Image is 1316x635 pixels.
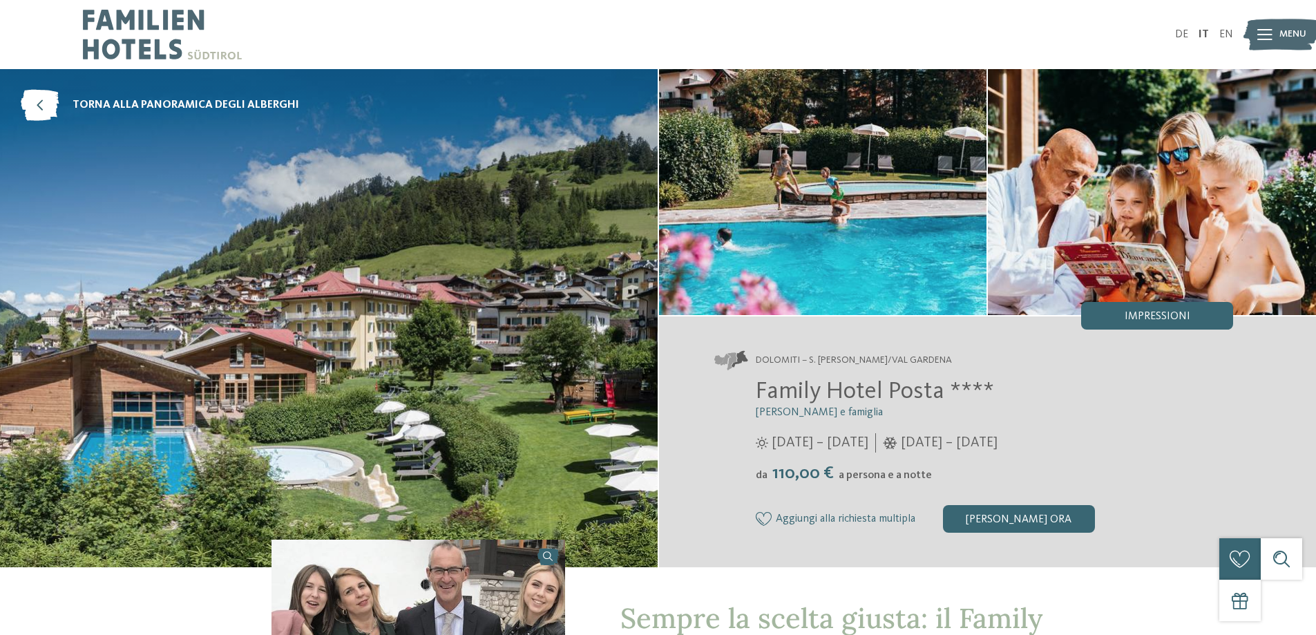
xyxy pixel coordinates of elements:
[756,354,952,368] span: Dolomiti – S. [PERSON_NAME]/Val Gardena
[659,69,987,315] img: Family hotel in Val Gardena: un luogo speciale
[21,90,299,121] a: torna alla panoramica degli alberghi
[73,97,299,113] span: torna alla panoramica degli alberghi
[1279,28,1306,41] span: Menu
[1199,29,1209,40] a: IT
[1125,311,1190,322] span: Impressioni
[776,513,915,526] span: Aggiungi alla richiesta multipla
[769,464,837,482] span: 110,00 €
[988,69,1316,315] img: Family hotel in Val Gardena: un luogo speciale
[1219,29,1233,40] a: EN
[839,470,932,481] span: a persona e a notte
[901,433,998,453] span: [DATE] – [DATE]
[756,437,768,449] i: Orari d'apertura estate
[883,437,897,449] i: Orari d'apertura inverno
[772,433,868,453] span: [DATE] – [DATE]
[756,407,883,418] span: [PERSON_NAME] e famiglia
[1175,29,1188,40] a: DE
[756,379,994,404] span: Family Hotel Posta ****
[943,505,1095,533] div: [PERSON_NAME] ora
[756,470,767,481] span: da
